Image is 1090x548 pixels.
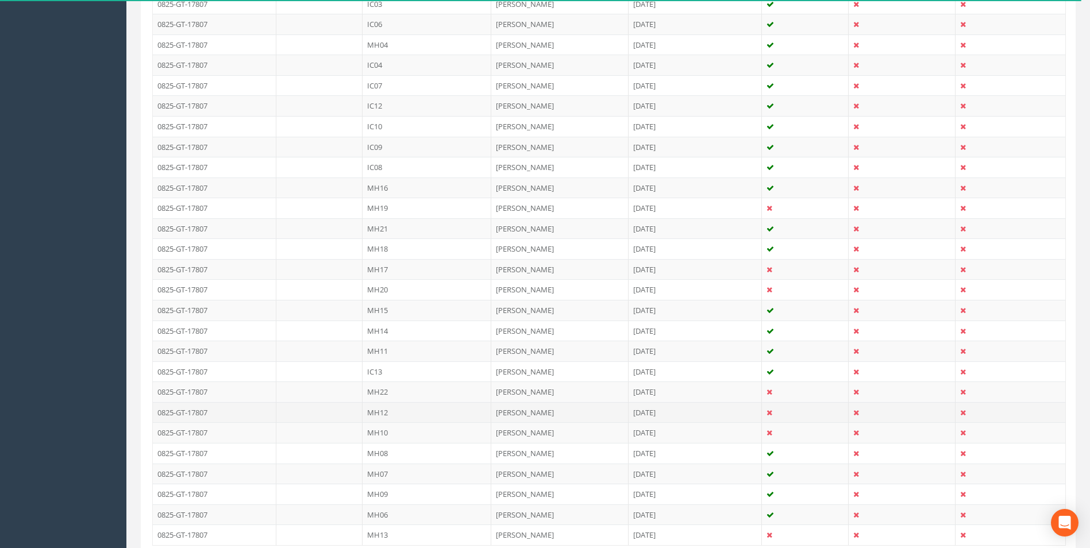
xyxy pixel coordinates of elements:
[363,381,491,402] td: MH22
[491,116,629,137] td: [PERSON_NAME]
[363,341,491,361] td: MH11
[629,14,762,34] td: [DATE]
[363,34,491,55] td: MH04
[491,402,629,423] td: [PERSON_NAME]
[153,464,276,484] td: 0825-GT-17807
[629,279,762,300] td: [DATE]
[629,137,762,157] td: [DATE]
[363,300,491,321] td: MH15
[363,198,491,218] td: MH19
[491,381,629,402] td: [PERSON_NAME]
[491,259,629,280] td: [PERSON_NAME]
[629,422,762,443] td: [DATE]
[491,422,629,443] td: [PERSON_NAME]
[153,14,276,34] td: 0825-GT-17807
[363,238,491,259] td: MH18
[491,464,629,484] td: [PERSON_NAME]
[363,279,491,300] td: MH20
[153,361,276,382] td: 0825-GT-17807
[629,402,762,423] td: [DATE]
[629,464,762,484] td: [DATE]
[153,321,276,341] td: 0825-GT-17807
[629,116,762,137] td: [DATE]
[491,443,629,464] td: [PERSON_NAME]
[629,361,762,382] td: [DATE]
[491,341,629,361] td: [PERSON_NAME]
[363,95,491,116] td: IC12
[363,504,491,525] td: MH06
[491,55,629,75] td: [PERSON_NAME]
[153,341,276,361] td: 0825-GT-17807
[153,55,276,75] td: 0825-GT-17807
[363,259,491,280] td: MH17
[629,381,762,402] td: [DATE]
[491,157,629,177] td: [PERSON_NAME]
[153,422,276,443] td: 0825-GT-17807
[363,464,491,484] td: MH07
[363,422,491,443] td: MH10
[363,361,491,382] td: IC13
[629,484,762,504] td: [DATE]
[363,524,491,545] td: MH13
[153,238,276,259] td: 0825-GT-17807
[491,504,629,525] td: [PERSON_NAME]
[363,75,491,96] td: IC07
[491,321,629,341] td: [PERSON_NAME]
[629,177,762,198] td: [DATE]
[491,484,629,504] td: [PERSON_NAME]
[153,443,276,464] td: 0825-GT-17807
[363,157,491,177] td: IC08
[153,116,276,137] td: 0825-GT-17807
[491,95,629,116] td: [PERSON_NAME]
[491,137,629,157] td: [PERSON_NAME]
[629,95,762,116] td: [DATE]
[491,75,629,96] td: [PERSON_NAME]
[153,279,276,300] td: 0825-GT-17807
[1051,509,1079,537] div: Open Intercom Messenger
[363,218,491,239] td: MH21
[491,279,629,300] td: [PERSON_NAME]
[629,524,762,545] td: [DATE]
[153,381,276,402] td: 0825-GT-17807
[491,300,629,321] td: [PERSON_NAME]
[153,259,276,280] td: 0825-GT-17807
[363,14,491,34] td: IC06
[363,402,491,423] td: MH12
[491,14,629,34] td: [PERSON_NAME]
[629,300,762,321] td: [DATE]
[629,75,762,96] td: [DATE]
[629,55,762,75] td: [DATE]
[153,34,276,55] td: 0825-GT-17807
[153,504,276,525] td: 0825-GT-17807
[153,157,276,177] td: 0825-GT-17807
[629,321,762,341] td: [DATE]
[629,259,762,280] td: [DATE]
[491,198,629,218] td: [PERSON_NAME]
[363,177,491,198] td: MH16
[629,341,762,361] td: [DATE]
[491,238,629,259] td: [PERSON_NAME]
[363,321,491,341] td: MH14
[153,218,276,239] td: 0825-GT-17807
[491,218,629,239] td: [PERSON_NAME]
[491,361,629,382] td: [PERSON_NAME]
[629,218,762,239] td: [DATE]
[363,55,491,75] td: IC04
[153,95,276,116] td: 0825-GT-17807
[363,137,491,157] td: IC09
[153,75,276,96] td: 0825-GT-17807
[153,177,276,198] td: 0825-GT-17807
[629,34,762,55] td: [DATE]
[153,137,276,157] td: 0825-GT-17807
[629,198,762,218] td: [DATE]
[153,524,276,545] td: 0825-GT-17807
[363,116,491,137] td: IC10
[491,524,629,545] td: [PERSON_NAME]
[363,484,491,504] td: MH09
[629,504,762,525] td: [DATE]
[363,443,491,464] td: MH08
[629,238,762,259] td: [DATE]
[629,443,762,464] td: [DATE]
[491,34,629,55] td: [PERSON_NAME]
[153,300,276,321] td: 0825-GT-17807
